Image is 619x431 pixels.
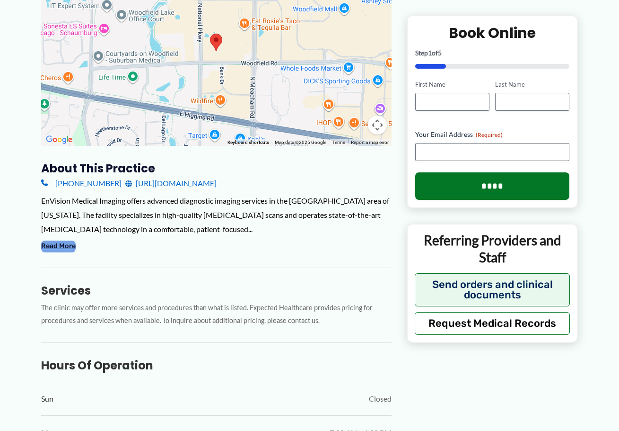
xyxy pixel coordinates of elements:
[227,139,269,146] button: Keyboard shortcuts
[438,49,442,57] span: 5
[415,50,570,56] p: Step of
[415,130,570,139] label: Your Email Address
[125,176,217,190] a: [URL][DOMAIN_NAME]
[41,194,392,236] div: EnVision Medical Imaging offers advanced diagnostic imaging services in the [GEOGRAPHIC_DATA] are...
[41,176,122,190] a: [PHONE_NUMBER]
[415,80,489,89] label: First Name
[415,312,570,334] button: Request Medical Records
[41,392,53,406] span: Sun
[428,49,432,57] span: 1
[275,140,326,145] span: Map data ©2025 Google
[415,273,570,306] button: Send orders and clinical documents
[44,134,75,146] img: Google
[41,241,76,252] button: Read More
[351,140,389,145] a: Report a map error
[369,392,392,406] span: Closed
[415,24,570,42] h2: Book Online
[332,140,345,145] a: Terms (opens in new tab)
[41,358,392,373] h3: Hours of Operation
[495,80,569,89] label: Last Name
[41,161,392,176] h3: About this practice
[41,283,392,298] h3: Services
[41,302,392,327] p: The clinic may offer more services and procedures than what is listed. Expected Healthcare provid...
[415,232,570,266] p: Referring Providers and Staff
[476,131,503,138] span: (Required)
[368,116,387,135] button: Map camera controls
[44,134,75,146] a: Open this area in Google Maps (opens a new window)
